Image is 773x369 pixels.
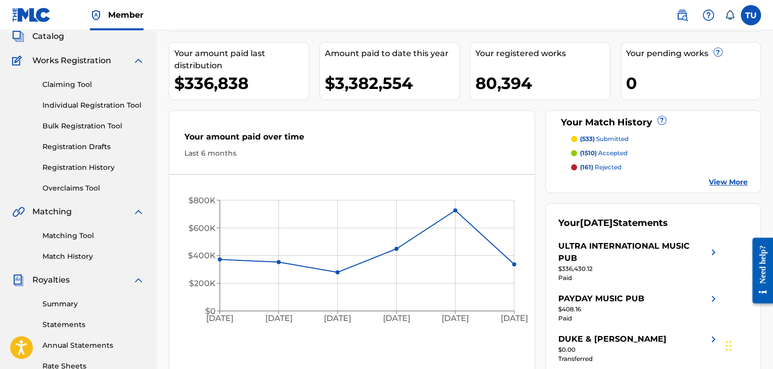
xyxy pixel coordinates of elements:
div: $336,430.12 [558,264,719,273]
img: MLC Logo [12,8,51,22]
div: $0.00 [558,345,719,354]
a: Statements [42,319,144,330]
div: Help [698,5,718,25]
img: right chevron icon [707,240,719,264]
img: help [702,9,714,21]
span: (533) [580,135,595,143]
img: expand [132,55,144,67]
div: Amount paid to date this year [325,48,459,60]
img: Matching [12,206,25,218]
tspan: [DATE] [324,313,351,323]
a: Claiming Tool [42,79,144,90]
div: $3,382,554 [325,72,459,95]
tspan: [DATE] [501,313,528,323]
div: ULTRA INTERNATIONAL MUSIC PUB [558,240,707,264]
span: (161) [580,163,593,171]
img: expand [132,274,144,286]
p: submitted [580,134,629,144]
img: expand [132,206,144,218]
div: 80,394 [475,72,610,95]
img: Royalties [12,274,24,286]
div: User Menu [741,5,761,25]
div: Your Statements [558,216,668,230]
div: Transferred [558,354,719,363]
div: Paid [558,273,719,283]
div: Your pending works [626,48,760,60]
tspan: $600K [188,223,216,233]
div: Your amount paid last distribution [174,48,309,72]
tspan: [DATE] [383,313,410,323]
img: Catalog [12,30,24,42]
iframe: Chat Widget [722,320,773,369]
div: Drag [726,331,732,361]
div: Notifications [724,10,735,20]
iframe: Resource Center [745,230,773,311]
div: DUKE & [PERSON_NAME] [558,333,666,345]
a: Bulk Registration Tool [42,121,144,131]
a: DUKE & [PERSON_NAME]right chevron icon$0.00Transferred [558,333,719,363]
a: Registration Drafts [42,142,144,152]
a: View More [709,177,748,188]
tspan: [DATE] [265,313,293,323]
a: ULTRA INTERNATIONAL MUSIC PUBright chevron icon$336,430.12Paid [558,240,719,283]
p: accepted [580,149,627,158]
span: Matching [32,206,72,218]
a: Matching Tool [42,230,144,241]
div: Paid [558,314,719,323]
div: Your amount paid over time [184,131,519,148]
img: search [676,9,688,21]
span: (1510) [580,149,597,157]
a: Public Search [672,5,692,25]
tspan: $400K [188,251,216,260]
tspan: $0 [205,306,216,316]
span: ? [714,48,722,56]
tspan: $200K [189,279,216,288]
a: (161) rejected [571,163,748,172]
span: Royalties [32,274,70,286]
div: 0 [626,72,760,95]
a: Individual Registration Tool [42,100,144,111]
tspan: [DATE] [442,313,469,323]
span: ? [658,116,666,124]
a: Annual Statements [42,340,144,351]
img: Works Registration [12,55,25,67]
span: Works Registration [32,55,111,67]
a: Registration History [42,162,144,173]
div: $336,838 [174,72,309,95]
span: Catalog [32,30,64,42]
tspan: [DATE] [206,313,233,323]
a: (533) submitted [571,134,748,144]
span: Member [108,9,143,21]
a: CatalogCatalog [12,30,64,42]
img: Top Rightsholder [90,9,102,21]
img: right chevron icon [707,293,719,305]
a: Summary [42,299,144,309]
p: rejected [580,163,621,172]
a: PAYDAY MUSIC PUBright chevron icon$408.16Paid [558,293,719,323]
div: $408.16 [558,305,719,314]
tspan: $800K [188,196,216,205]
img: right chevron icon [707,333,719,345]
div: Last 6 months [184,148,519,159]
span: [DATE] [580,217,613,228]
div: PAYDAY MUSIC PUB [558,293,644,305]
div: Your registered works [475,48,610,60]
a: (1510) accepted [571,149,748,158]
a: Overclaims Tool [42,183,144,194]
div: Your Match History [558,116,748,129]
a: Match History [42,251,144,262]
